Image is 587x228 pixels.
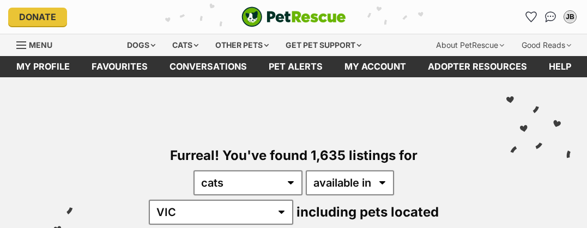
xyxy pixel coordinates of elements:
[258,56,334,77] a: Pet alerts
[29,40,52,50] span: Menu
[565,11,576,22] div: JB
[159,56,258,77] a: conversations
[5,56,81,77] a: My profile
[334,56,417,77] a: My account
[542,8,559,26] a: Conversations
[8,8,67,26] a: Donate
[522,8,540,26] a: Favourites
[538,56,582,77] a: Help
[119,34,163,56] div: Dogs
[165,34,206,56] div: Cats
[241,7,346,27] a: PetRescue
[428,34,512,56] div: About PetRescue
[81,56,159,77] a: Favourites
[16,34,60,54] a: Menu
[561,8,579,26] button: My account
[417,56,538,77] a: Adopter resources
[545,11,556,22] img: chat-41dd97257d64d25036548639549fe6c8038ab92f7586957e7f3b1b290dea8141.svg
[170,147,417,163] span: Furreal! You've found 1,635 listings for
[514,34,579,56] div: Good Reads
[278,34,369,56] div: Get pet support
[522,8,579,26] ul: Account quick links
[208,34,276,56] div: Other pets
[241,7,346,27] img: logo-cat-932fe2b9b8326f06289b0f2fb663e598f794de774fb13d1741a6617ecf9a85b4.svg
